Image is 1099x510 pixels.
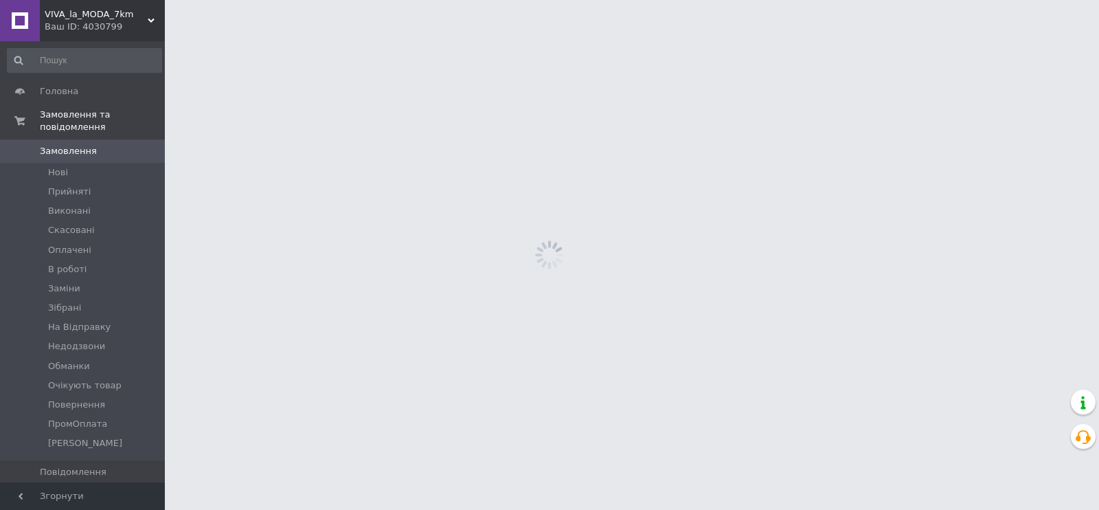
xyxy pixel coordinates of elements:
[45,21,165,33] div: Ваш ID: 4030799
[48,302,81,314] span: Зібрані
[40,145,97,157] span: Замовлення
[48,282,80,295] span: Заміни
[48,166,68,179] span: Нові
[48,205,91,217] span: Виконані
[48,340,105,353] span: Недодзвони
[40,466,106,478] span: Повідомлення
[48,418,107,430] span: ПромОплата
[48,224,95,236] span: Скасовані
[48,244,91,256] span: Оплачені
[48,360,90,373] span: Обманки
[7,48,162,73] input: Пошук
[48,321,111,333] span: На Відправку
[48,379,122,392] span: Очікують товар
[45,8,148,21] span: VIVA_la_MODA_7km
[40,85,78,98] span: Головна
[40,109,165,133] span: Замовлення та повідомлення
[48,399,105,411] span: Повернення
[48,186,91,198] span: Прийняті
[48,263,87,276] span: В роботі
[48,437,122,450] span: [PERSON_NAME]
